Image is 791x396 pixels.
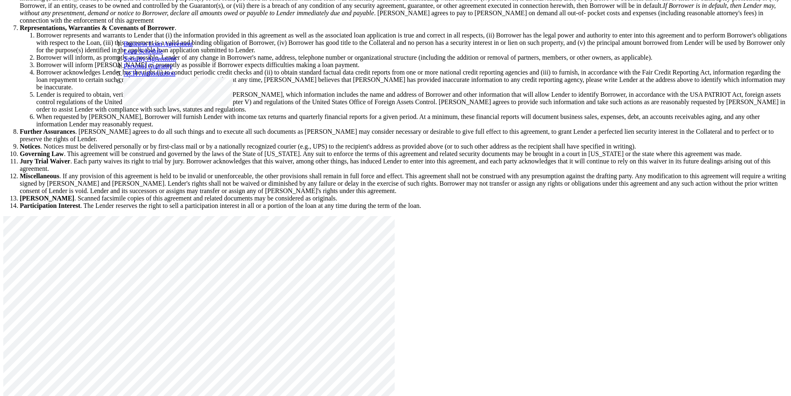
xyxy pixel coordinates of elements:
[36,54,788,61] li: Borrower will inform, as promptly as possible, Lender of any change in Borrower's name, address, ...
[20,128,75,135] b: Further Assurances
[20,202,80,209] b: Participation Interest
[20,195,74,202] b: [PERSON_NAME]
[124,55,176,62] a: Security Agreement
[36,69,788,91] li: Borrower acknowledges Lender has the right (i) to conduct periodic credit checks and (ii) to obta...
[20,158,70,165] b: Jury Trial Waiver
[20,172,59,179] b: Miscellaneous
[20,150,788,158] li: . This agreement will be construed and governed by the laws of the State of [US_STATE]. Any suit ...
[20,158,788,172] li: . Each party waives its right to trial by jury. Borrower acknowledges that this waiver, among oth...
[124,63,173,70] a: Personal Guaranty
[20,150,64,157] b: Governing Law
[20,202,788,210] li: . The Lender reserves the right to sell a participation interest in all or a portion of the loan ...
[20,128,788,143] li: . [PERSON_NAME] agrees to do all such things and to execute all such documents as [PERSON_NAME] m...
[20,143,788,150] li: . Notices must be delivered personally or by first-class mail or by a nationally recognized couri...
[36,32,788,54] li: Borrower represents and warrants to Lender that (i) the information provided in this agreement as...
[36,91,788,113] li: Lender is required to obtain, verify and record information that identifies [PERSON_NAME], which ...
[124,70,176,77] a: ACH Authorization
[124,48,163,55] a: Loan Schedule
[20,24,175,31] b: Representations, Warranties & Covenants of Borrower
[20,143,40,150] b: Notices
[36,61,788,69] li: Borrower will inform [PERSON_NAME] as promptly as possible if Borrower expects difficulties makin...
[124,40,193,47] a: Business Loan Agreement
[20,172,788,195] li: . If any provision of this agreement is held to be invalid or unenforceable, the other provisions...
[20,2,776,16] i: If Borrower is in default, then Lender may, without any presentment, demand or notice to Borrower...
[20,195,788,202] li: . Scanned facsimile copies of this agreement and related documents may be considered as originals.
[20,24,788,128] li: .
[36,113,788,128] li: When requested by [PERSON_NAME], Borrower will furnish Lender with income tax returns and quarter...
